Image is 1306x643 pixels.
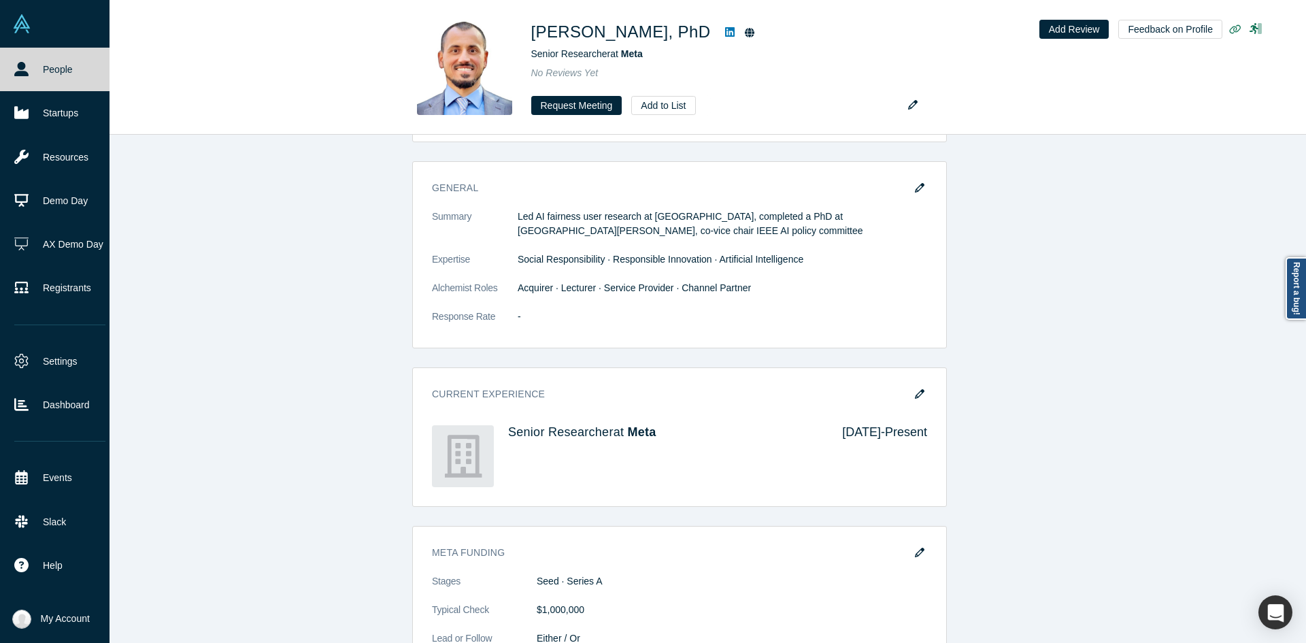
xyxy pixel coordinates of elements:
[43,559,63,573] span: Help
[1286,257,1306,320] a: Report a bug!
[432,425,494,487] img: Meta's Logo
[1039,20,1109,39] button: Add Review
[12,14,31,33] img: Alchemist Vault Logo
[531,48,643,59] span: Senior Researcher at
[432,387,908,401] h3: Current Experience
[628,425,656,439] a: Meta
[823,425,927,487] div: [DATE] - Present
[432,252,518,281] dt: Expertise
[531,67,599,78] span: No Reviews Yet
[432,210,518,252] dt: Summary
[621,48,643,59] a: Meta
[12,610,90,629] button: My Account
[518,254,803,265] span: Social Responsibility · Responsible Innovation · Artificial Intelligence
[12,610,31,629] img: Anna Sanchez's Account
[537,603,927,617] dd: $1,000,000
[537,574,927,589] dd: Seed · Series A
[1118,20,1222,39] button: Feedback on Profile
[432,281,518,310] dt: Alchemist Roles
[432,603,537,631] dt: Typical Check
[631,96,695,115] button: Add to List
[508,425,823,440] h4: Senior Researcher at
[432,546,908,560] h3: Meta funding
[432,574,537,603] dt: Stages
[531,96,622,115] button: Request Meeting
[41,612,90,626] span: My Account
[432,310,518,338] dt: Response Rate
[518,281,927,295] dd: Acquirer · Lecturer · Service Provider · Channel Partner
[432,181,908,195] h3: General
[417,20,512,115] img: Karim Ginena, PhD's Profile Image
[518,210,927,238] p: Led AI fairness user research at [GEOGRAPHIC_DATA], completed a PhD at [GEOGRAPHIC_DATA][PERSON_N...
[518,310,927,324] dd: -
[531,20,711,44] h1: [PERSON_NAME], PhD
